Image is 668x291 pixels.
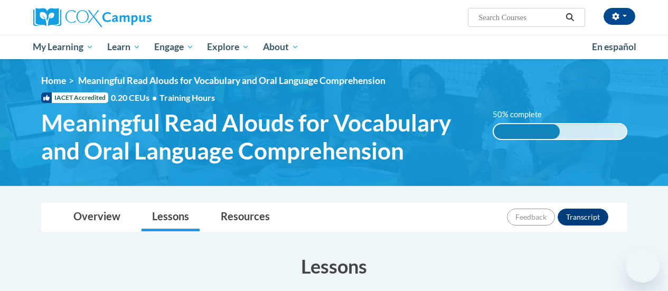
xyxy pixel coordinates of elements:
button: Transcript [558,209,608,226]
a: Engage [147,35,201,59]
a: Home [41,75,66,86]
span: Training Hours [159,92,215,102]
span: Learn [107,41,140,53]
span: Meaningful Read Alouds for Vocabulary and Oral Language Comprehension [78,75,385,86]
img: Cox Campus [33,8,152,27]
span: Meaningful Read Alouds for Vocabulary and Oral Language Comprehension [41,109,477,165]
a: Lessons [142,203,200,231]
a: Cox Campus [33,8,223,27]
span: • [152,92,157,102]
a: About [256,35,306,59]
span: Engage [154,41,194,53]
a: My Learning [26,35,101,59]
h3: Lessons [41,253,627,279]
a: Explore [200,35,256,59]
a: En español [585,36,643,58]
label: 50% complete [493,109,553,120]
button: Account Settings [604,8,635,25]
span: IACET Accredited [41,92,108,103]
a: Resources [210,203,280,231]
div: 50% complete [494,124,560,139]
span: About [263,41,299,53]
span: Explore [207,41,249,53]
button: Feedback [507,209,555,226]
div: Main menu [25,35,643,59]
button: Search [562,11,578,24]
a: Overview [63,203,131,231]
a: Learn [100,35,147,59]
span: 0.20 CEUs [111,92,159,104]
input: Search Courses [477,11,562,24]
span: My Learning [33,41,93,53]
span: En español [592,41,636,52]
iframe: Button to launch messaging window [626,249,660,283]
